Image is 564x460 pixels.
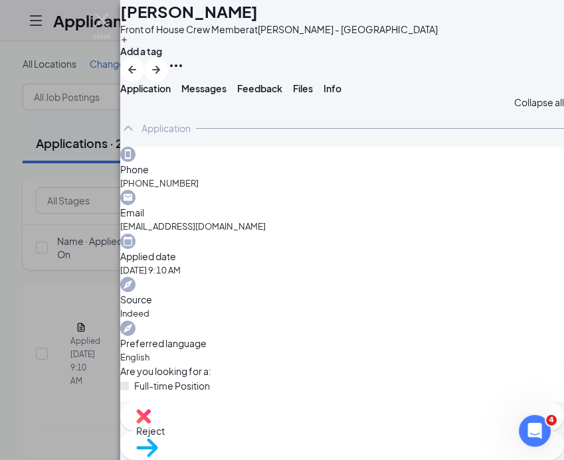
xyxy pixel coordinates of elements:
span: [EMAIL_ADDRESS][DOMAIN_NAME] [120,220,564,233]
span: [DATE] 9:10 AM [120,264,564,277]
button: ArrowLeftNew [120,58,144,82]
span: Files [293,82,313,94]
span: [PHONE_NUMBER] [120,177,564,190]
button: PlusAdd a tag [120,36,162,58]
span: Collapse all [514,95,564,110]
span: Source [120,292,564,307]
svg: ChevronUp [120,120,136,136]
span: 4 [546,415,557,425]
div: Front of House Crew Member at [PERSON_NAME] - [GEOGRAPHIC_DATA] [120,23,438,36]
span: English [120,350,564,364]
span: Info [324,82,341,94]
svg: Ellipses [168,58,184,74]
svg: Plus [120,36,128,44]
span: Full-time Position [134,378,210,393]
svg: ArrowRight [148,62,164,78]
span: Applied date [120,249,564,264]
button: ArrowRight [144,58,168,82]
span: Feedback [237,82,282,94]
span: Email [120,205,564,220]
span: Application [120,82,171,94]
span: Indeed [120,307,564,320]
span: Preferred language [120,336,564,350]
svg: ArrowLeftNew [124,62,140,78]
span: Messages [181,82,227,94]
iframe: Intercom live chat [519,415,551,447]
span: Reject [136,423,548,438]
span: Part-time Position [134,398,213,413]
span: Phone [120,162,564,177]
span: Are you looking for a: [120,364,211,378]
div: Application [141,121,191,135]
